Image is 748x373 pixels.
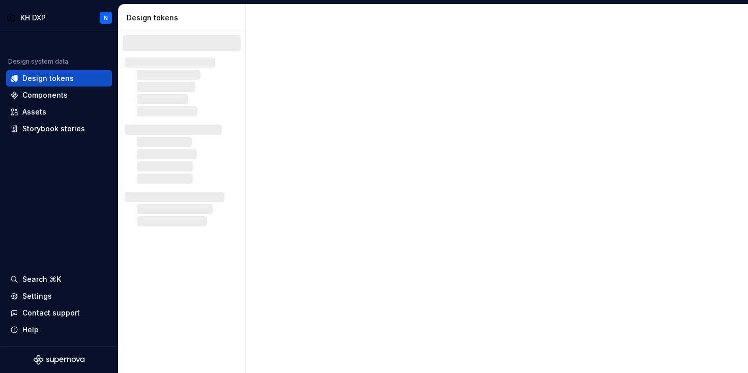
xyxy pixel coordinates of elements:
[8,58,68,66] div: Design system data
[6,271,112,288] button: Search ⌘K
[6,288,112,304] a: Settings
[34,355,84,365] svg: Supernova Logo
[22,325,39,335] div: Help
[6,87,112,103] a: Components
[127,13,241,23] div: Design tokens
[22,124,85,134] div: Storybook stories
[6,121,112,137] a: Storybook stories
[22,308,80,318] div: Contact support
[104,14,108,22] div: N
[22,73,74,83] div: Design tokens
[6,70,112,87] a: Design tokens
[6,104,112,120] a: Assets
[6,322,112,338] button: Help
[20,13,46,23] div: KH DXP
[2,7,116,28] button: KH DXPN
[22,90,68,100] div: Components
[22,274,61,284] div: Search ⌘K
[22,107,46,117] div: Assets
[6,305,112,321] button: Contact support
[22,291,52,301] div: Settings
